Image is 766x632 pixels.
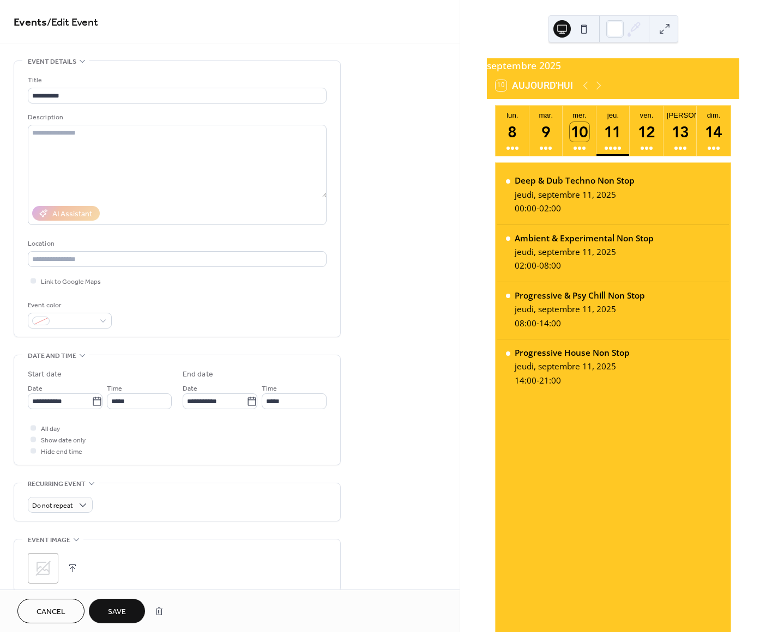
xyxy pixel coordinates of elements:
[664,106,697,156] button: [PERSON_NAME].13
[515,347,630,358] div: Progressive House Non Stop
[667,111,694,119] div: [PERSON_NAME].
[496,106,529,156] button: lun.8
[671,122,690,142] div: 13
[600,111,627,119] div: jeu.
[539,260,561,271] span: 08:00
[563,106,596,156] button: mer.10
[108,606,126,618] span: Save
[41,435,86,446] span: Show date only
[539,318,561,329] span: 14:00
[183,383,197,394] span: Date
[499,111,526,119] div: lun.
[536,122,556,142] div: 9
[515,303,645,315] div: jeudi, septembre 11, 2025
[41,423,60,435] span: All day
[515,375,536,386] span: 14:00
[529,106,563,156] button: mar.9
[637,122,656,142] div: 12
[515,318,536,329] span: 08:00
[28,300,110,311] div: Event color
[14,12,47,33] a: Events
[566,111,593,119] div: mer.
[503,122,522,142] div: 8
[17,599,85,623] button: Cancel
[533,111,560,119] div: mar.
[697,106,731,156] button: dim.14
[28,534,70,546] span: Event image
[28,75,324,86] div: Title
[515,260,536,271] span: 02:00
[515,189,635,200] div: jeudi, septembre 11, 2025
[183,369,213,380] div: End date
[515,203,536,214] span: 00:00
[262,383,277,394] span: Time
[37,606,65,618] span: Cancel
[28,553,58,584] div: ;
[28,56,76,68] span: Event details
[604,122,623,142] div: 11
[515,361,630,372] div: jeudi, septembre 11, 2025
[41,276,101,288] span: Link to Google Maps
[515,290,645,301] div: Progressive & Psy Chill Non Stop
[28,369,62,380] div: Start date
[47,12,98,33] span: / Edit Event
[515,175,635,186] div: Deep & Dub Techno Non Stop
[28,350,76,362] span: Date and time
[28,238,324,250] div: Location
[536,375,539,386] span: -
[536,318,539,329] span: -
[539,375,561,386] span: 21:00
[515,246,654,258] div: jeudi, septembre 11, 2025
[536,260,539,271] span: -
[28,478,86,490] span: Recurring event
[89,599,145,623] button: Save
[28,383,43,394] span: Date
[32,500,73,512] span: Do not repeat
[539,203,561,214] span: 02:00
[630,106,664,156] button: ven.12
[700,111,727,119] div: dim.
[704,122,723,142] div: 14
[570,122,589,142] div: 10
[633,111,660,119] div: ven.
[41,446,82,458] span: Hide end time
[107,383,122,394] span: Time
[536,203,539,214] span: -
[28,112,324,123] div: Description
[492,77,577,94] button: 10Aujourd'hui
[487,58,739,72] div: septembre 2025
[515,233,654,244] div: Ambient & Experimental Non Stop
[596,106,630,156] button: jeu.11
